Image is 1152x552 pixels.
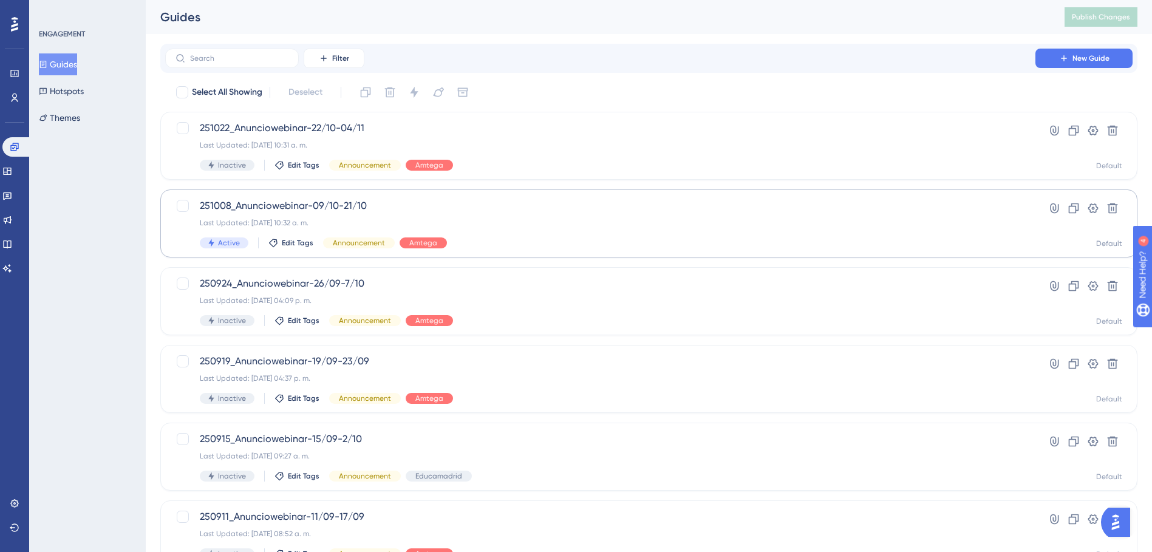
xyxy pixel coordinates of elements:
div: Last Updated: [DATE] 04:37 p. m. [200,373,1001,383]
span: 251008_Anunciowebinar-09/10-21/10 [200,199,1001,213]
button: Filter [304,49,364,68]
button: New Guide [1035,49,1133,68]
span: Active [218,238,240,248]
div: Default [1096,161,1122,171]
span: Educamadrid [415,471,462,481]
span: Edit Tags [282,238,313,248]
div: Last Updated: [DATE] 10:32 a. m. [200,218,1001,228]
input: Search [190,54,288,63]
button: Deselect [278,81,333,103]
span: Announcement [333,238,385,248]
span: Deselect [288,85,322,100]
span: Filter [332,53,349,63]
span: Amtega [415,160,443,170]
span: Amtega [415,394,443,403]
button: Edit Tags [274,394,319,403]
div: Guides [160,9,1034,26]
span: Announcement [339,471,391,481]
div: Default [1096,394,1122,404]
span: Select All Showing [192,85,262,100]
button: Hotspots [39,80,84,102]
div: Default [1096,472,1122,482]
div: Last Updated: [DATE] 09:27 a. m. [200,451,1001,461]
span: Inactive [218,160,246,170]
span: Amtega [409,238,437,248]
span: Announcement [339,160,391,170]
span: Announcement [339,316,391,325]
span: Edit Tags [288,471,319,481]
button: Edit Tags [268,238,313,248]
button: Edit Tags [274,316,319,325]
div: ENGAGEMENT [39,29,85,39]
div: Last Updated: [DATE] 08:52 a. m. [200,529,1001,539]
span: Edit Tags [288,394,319,403]
div: 4 [84,6,88,16]
span: Publish Changes [1072,12,1130,22]
div: Last Updated: [DATE] 04:09 p. m. [200,296,1001,305]
iframe: UserGuiding AI Assistant Launcher [1101,504,1137,540]
span: Edit Tags [288,160,319,170]
span: Edit Tags [288,316,319,325]
span: Inactive [218,316,246,325]
button: Edit Tags [274,160,319,170]
button: Edit Tags [274,471,319,481]
span: New Guide [1072,53,1109,63]
span: Inactive [218,394,246,403]
div: Default [1096,239,1122,248]
span: 250911_Anunciowebinar-11/09-17/09 [200,509,1001,524]
span: 251022_Anunciowebinar-22/10-04/11 [200,121,1001,135]
span: Amtega [415,316,443,325]
button: Publish Changes [1065,7,1137,27]
span: Need Help? [29,3,76,18]
button: Themes [39,107,80,129]
span: 250915_Anunciowebinar-15/09-2/10 [200,432,1001,446]
span: 250919_Anunciowebinar-19/09-23/09 [200,354,1001,369]
div: Default [1096,316,1122,326]
span: 250924_Anunciowebinar-26/09-7/10 [200,276,1001,291]
span: Announcement [339,394,391,403]
span: Inactive [218,471,246,481]
div: Last Updated: [DATE] 10:31 a. m. [200,140,1001,150]
button: Guides [39,53,77,75]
